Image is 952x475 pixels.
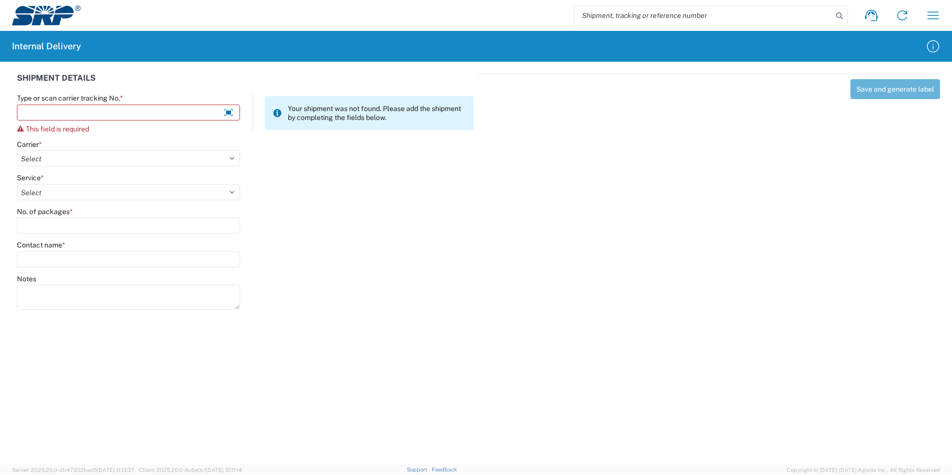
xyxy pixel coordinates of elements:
[288,104,466,122] span: Your shipment was not found. Please add the shipment by completing the fields below.
[17,274,36,283] label: Notes
[17,140,42,149] label: Carrier
[407,467,432,473] a: Support
[17,207,73,216] label: No. of packages
[12,5,81,25] img: srp
[97,467,134,473] span: [DATE] 11:13:37
[17,173,44,182] label: Service
[17,74,474,94] div: SHIPMENT DETAILS
[12,40,81,52] h2: Internal Delivery
[787,466,940,475] span: Copyright © [DATE]-[DATE] Agistix Inc., All Rights Reserved
[575,6,833,25] input: Shipment, tracking or reference number
[139,467,242,473] span: Client: 2025.20.0-8c6e0cf
[206,467,242,473] span: [DATE] 12:11:14
[17,240,65,249] label: Contact name
[432,467,457,473] a: Feedback
[17,94,123,103] label: Type or scan carrier tracking No.
[12,467,134,473] span: Server: 2025.20.0-db47332bad5
[26,125,89,133] span: This field is required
